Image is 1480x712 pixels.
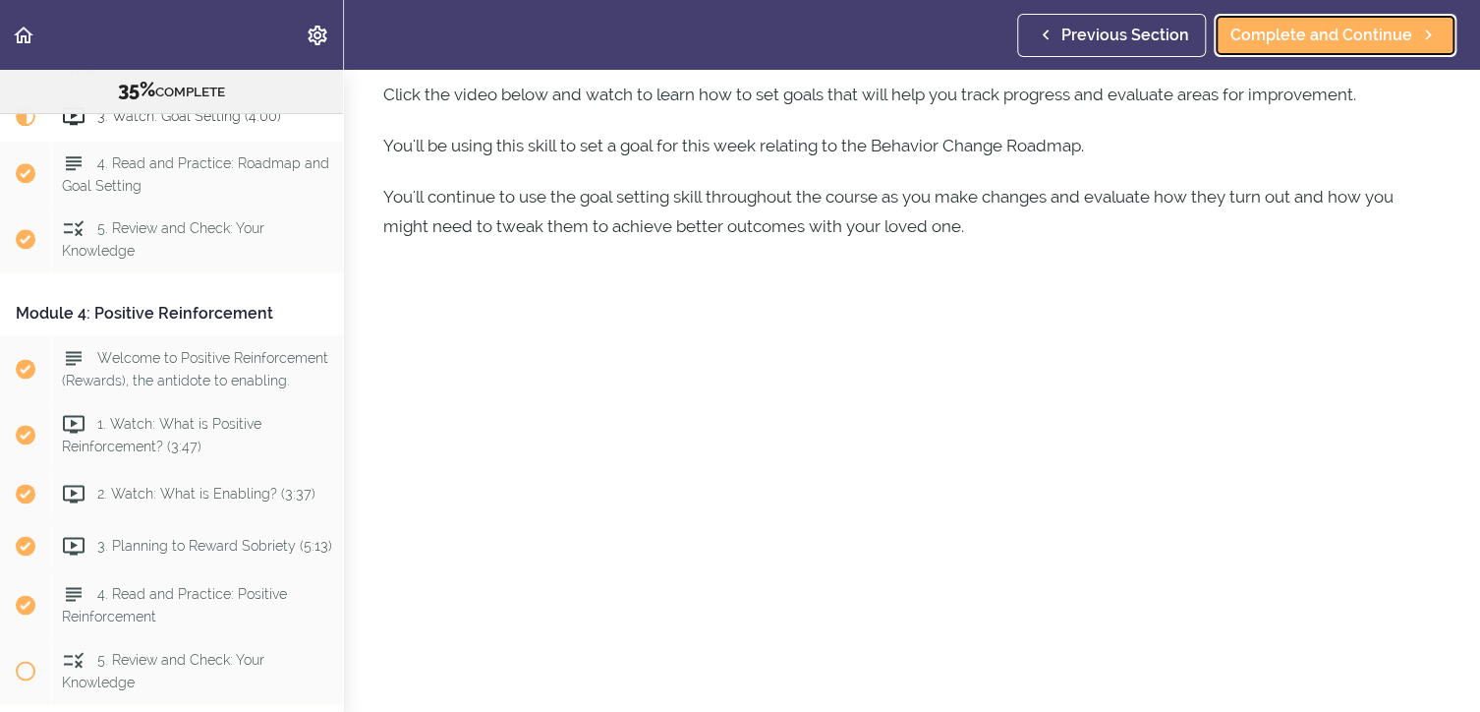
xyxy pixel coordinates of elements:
span: 2. Watch: What is Enabling? (3:37) [97,486,315,502]
span: Click the video below and watch to learn how to set goals that will help you track progress and e... [383,85,1356,104]
span: 4. Read and Practice: Positive Reinforcement [62,586,287,624]
a: Previous Section [1017,14,1206,57]
span: Complete and Continue [1230,24,1412,47]
span: 5. Review and Check: Your Knowledge [62,652,264,690]
a: Complete and Continue [1214,14,1456,57]
span: 3. Planning to Reward Sobriety (5:13) [97,538,332,554]
span: Welcome to Positive Reinforcement (Rewards), the antidote to enabling. [62,350,328,388]
span: Previous Section [1061,24,1189,47]
span: 5. Review and Check: Your Knowledge [62,220,264,259]
div: COMPLETE [25,78,318,103]
svg: Back to course curriculum [12,24,35,47]
span: You'll continue to use the goal setting skill throughout the course as you make changes and evalu... [383,187,1394,236]
span: 35% [118,78,155,101]
span: 4. Read and Practice: Roadmap and Goal Setting [62,154,329,193]
span: You'll be using this skill to set a goal for this week relating to the Behavior Change Roadmap. [383,136,1084,155]
span: 3. Watch: Goal Setting (4:00) [97,107,281,123]
span: 1. Watch: What is Positive Reinforcement? (3:47) [62,416,261,454]
svg: Settings Menu [306,24,329,47]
